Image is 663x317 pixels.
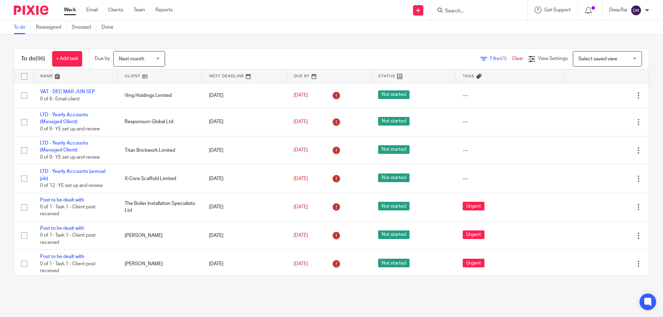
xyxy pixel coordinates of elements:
span: [DATE] [294,261,308,266]
span: Not started [378,145,410,154]
a: Clear [512,56,523,61]
td: [DATE] [202,83,287,108]
div: --- [463,92,558,99]
span: [DATE] [294,176,308,181]
span: Not started [378,90,410,99]
td: [DATE] [202,250,287,278]
span: Urgent [463,230,484,239]
span: (1) [501,56,507,61]
span: [DATE] [294,119,308,124]
a: LTD - Yearly Accounts (annual job) [40,169,105,181]
span: Select saved view [578,57,617,61]
span: [DATE] [294,93,308,98]
span: [DATE] [294,233,308,238]
p: Due by [95,55,110,62]
span: Tags [463,74,474,78]
span: 0 of 9 · YE set up and review [40,155,100,160]
span: [DATE] [294,148,308,153]
span: [DATE] [294,205,308,209]
div: --- [463,175,558,182]
a: Reassigned [36,21,67,34]
div: --- [463,147,558,154]
img: svg%3E [631,5,642,16]
input: Search [444,8,507,14]
p: Diwa Rai [609,7,627,13]
span: 0 of 1 · Task 1 - Client post received [40,205,96,217]
span: Filter [490,56,512,61]
td: Vmg Holdings Limited [118,83,202,108]
span: Not started [378,174,410,182]
span: 0 of 6 · Email client [40,97,80,101]
td: [DATE] [202,193,287,221]
span: View Settings [538,56,568,61]
td: X-Core Scaffold Limited [118,165,202,193]
span: 0 of 12 · YE set up and review [40,183,103,188]
a: Done [102,21,118,34]
a: Reports [155,7,173,13]
td: Responsum Global Ltd [118,108,202,136]
a: LTD - Yearly Accounts (Managed Client) [40,112,88,124]
td: [DATE] [202,136,287,165]
span: Get Support [544,8,571,12]
td: [PERSON_NAME] [118,221,202,250]
a: Post to be dealt with [40,226,84,231]
img: Pixie [14,6,48,15]
a: Post to be dealt with [40,198,84,202]
span: Urgent [463,202,484,210]
a: + Add task [52,51,82,67]
a: Email [86,7,98,13]
a: Snoozed [72,21,96,34]
span: Not started [378,230,410,239]
span: (96) [36,56,45,61]
a: Team [134,7,145,13]
span: Not started [378,259,410,267]
span: 0 of 9 · YE set up and review [40,127,100,131]
span: Not started [378,117,410,126]
span: Next month [119,57,144,61]
span: Urgent [463,259,484,267]
h1: To do [21,55,45,62]
td: Titan Brickwork Limited [118,136,202,165]
span: 0 of 1 · Task 1 - Client post received [40,233,96,245]
a: LTD - Yearly Accounts (Managed Client) [40,141,88,152]
div: --- [463,118,558,125]
a: Clients [108,7,123,13]
span: Not started [378,202,410,210]
a: Post to be dealt with [40,254,84,259]
td: [DATE] [202,221,287,250]
a: Work [64,7,76,13]
td: [PERSON_NAME] [118,250,202,278]
td: The Boiler Installation Specialists Ltd [118,193,202,221]
a: VAT - DEC MAR JUN SEP [40,89,95,94]
a: To do [14,21,31,34]
td: [DATE] [202,108,287,136]
span: 0 of 1 · Task 1 - Client post received [40,261,96,274]
td: [DATE] [202,165,287,193]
